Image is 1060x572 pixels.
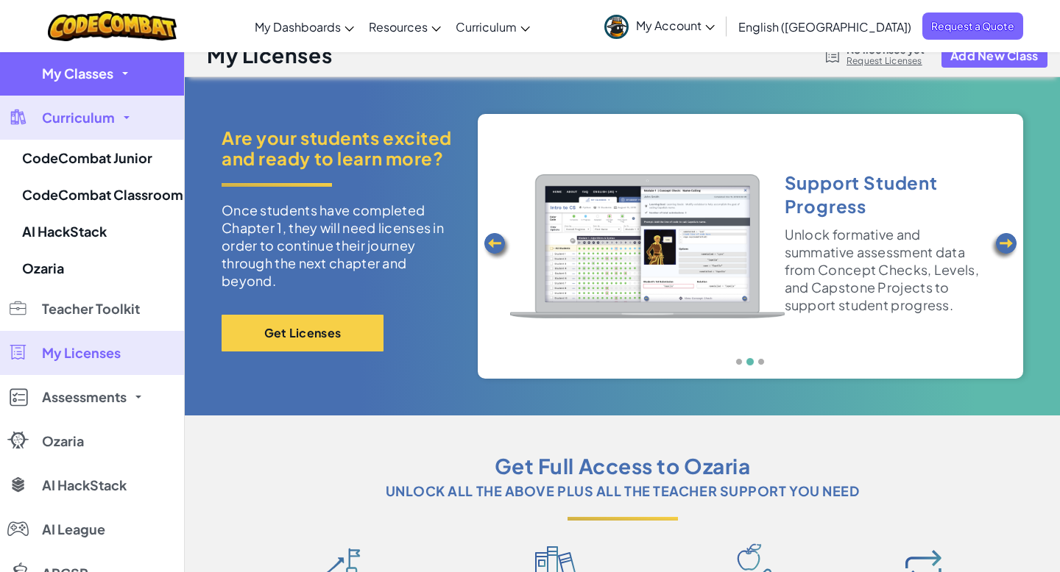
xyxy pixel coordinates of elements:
[510,174,784,318] img: Device_2.png
[922,12,1023,40] a: Request a Quote
[247,7,361,46] a: My Dashboards
[636,18,715,33] span: My Account
[42,302,140,315] span: Teacher Toolkit
[495,452,751,480] span: Get Full Access to Ozaria
[48,11,177,41] img: CodeCombat logo
[482,232,512,261] img: Arrow_Left.png
[785,171,938,217] span: Support Student Progress
[361,7,448,46] a: Resources
[42,479,127,492] span: AI HackStack
[847,55,925,67] a: Request Licenses
[42,67,113,80] span: My Classes
[42,346,121,360] span: My Licenses
[222,315,384,351] button: Get Licenses
[222,201,456,290] p: Once students have completed Chapter 1, they will need licenses in order to continue their journe...
[738,19,911,35] span: English ([GEOGRAPHIC_DATA])
[989,232,1019,261] img: Arrow_Left.png
[42,435,84,448] span: Ozaria
[448,7,537,46] a: Curriculum
[386,480,860,502] span: Unlock all the above plus all the teacher support you need
[222,127,456,168] span: Are your students excited and ready to learn more?
[597,3,722,49] a: My Account
[255,19,341,35] span: My Dashboards
[731,7,919,46] a: English ([GEOGRAPHIC_DATA])
[941,43,1047,68] button: Add New Class
[604,15,629,39] img: avatar
[369,19,428,35] span: Resources
[42,390,127,404] span: Assessments
[42,111,115,124] span: Curriculum
[207,41,332,69] h1: My Licenses
[42,523,105,536] span: AI League
[785,226,991,314] p: Unlock formative and summative assessment data from Concept Checks, Levels, and Capstone Projects...
[456,19,517,35] span: Curriculum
